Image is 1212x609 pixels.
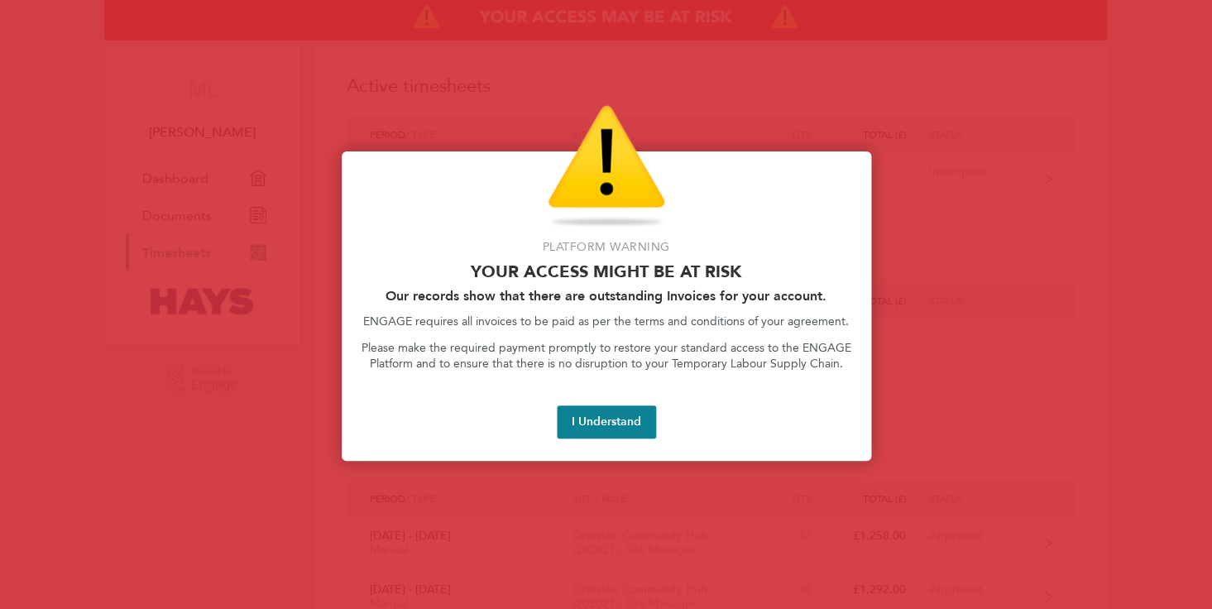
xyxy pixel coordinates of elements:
p: Please make the required payment promptly to restore your standard access to the ENGAGE Platform ... [362,340,851,372]
p: Your access might be at risk [362,261,851,281]
img: Warning Icon [548,105,665,229]
button: I Understand [557,405,656,439]
p: ENGAGE requires all invoices to be paid as per the terms and conditions of your agreement. [362,314,851,330]
p: Platform Warning [362,239,851,256]
h2: Our records show that there are outstanding Invoices for your account. [362,288,851,304]
div: Access At Risk [342,151,871,461]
